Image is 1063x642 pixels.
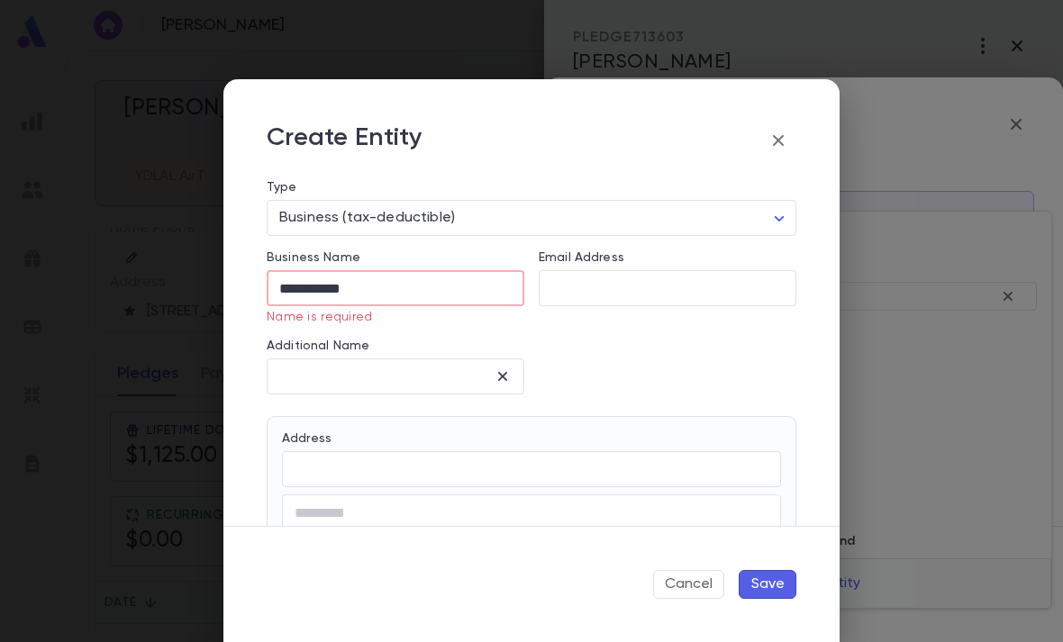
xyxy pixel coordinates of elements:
[267,180,297,194] label: Type
[282,431,332,446] label: Address
[539,250,624,265] label: Email Address
[267,339,369,353] label: Additional Name
[267,310,512,324] p: Name is required
[653,570,724,599] button: Cancel
[739,570,796,599] button: Save
[279,211,455,225] span: Business (tax-deductible)
[267,250,360,265] label: Business Name
[267,201,796,236] div: Business (tax-deductible)
[267,122,423,158] p: Create Entity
